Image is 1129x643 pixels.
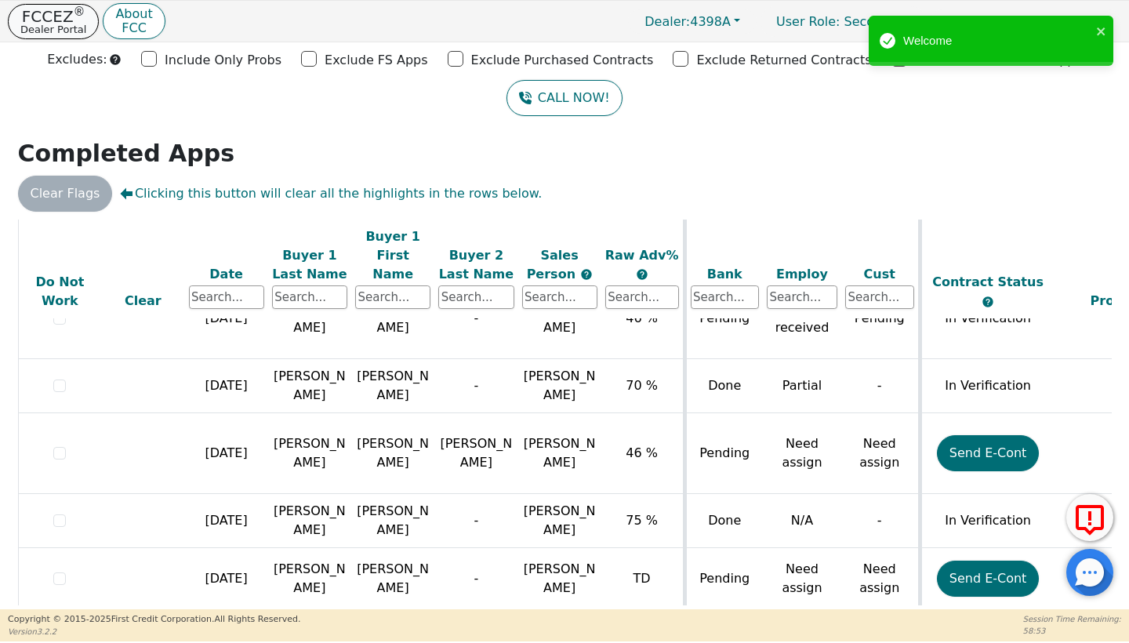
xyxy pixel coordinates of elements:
[351,359,434,413] td: [PERSON_NAME]
[628,9,757,34] a: Dealer:4398A
[47,50,107,69] p: Excludes:
[351,548,434,610] td: [PERSON_NAME]
[185,494,268,548] td: [DATE]
[8,626,300,638] p: Version 3.2.2
[272,245,347,283] div: Buyer 1 Last Name
[763,359,841,413] td: Partial
[767,264,837,283] div: Employ
[351,413,434,494] td: [PERSON_NAME]
[626,445,658,460] span: 46 %
[937,435,1040,471] button: Send E-Cont
[841,494,920,548] td: -
[438,285,514,309] input: Search...
[185,548,268,610] td: [DATE]
[434,359,517,413] td: -
[20,24,86,35] p: Dealer Portal
[903,32,1091,50] div: Welcome
[524,436,596,470] span: [PERSON_NAME]
[684,359,763,413] td: Done
[930,9,1121,34] button: 4398A:[PERSON_NAME]
[23,273,98,311] div: Do Not Work
[524,561,596,595] span: [PERSON_NAME]
[268,359,351,413] td: [PERSON_NAME]
[1096,22,1107,40] button: close
[268,494,351,548] td: [PERSON_NAME]
[434,548,517,610] td: -
[763,413,841,494] td: Need assign
[845,264,914,283] div: Cust
[920,278,1055,359] td: In Verification
[684,548,763,610] td: Pending
[355,285,430,309] input: Search...
[351,494,434,548] td: [PERSON_NAME]
[524,369,596,402] span: [PERSON_NAME]
[626,378,658,393] span: 70 %
[272,285,347,309] input: Search...
[763,548,841,610] td: Need assign
[605,285,679,309] input: Search...
[644,14,731,29] span: 4398A
[434,413,517,494] td: [PERSON_NAME]
[605,247,679,262] span: Raw Adv%
[189,264,264,283] div: Date
[684,494,763,548] td: Done
[932,274,1044,289] span: Contract Status
[527,247,580,281] span: Sales Person
[105,292,180,311] div: Clear
[120,184,542,203] span: Clicking this button will clear all the highlights in the rows below.
[438,245,514,283] div: Buyer 2 Last Name
[691,264,760,283] div: Bank
[351,278,434,359] td: [PERSON_NAME]
[471,51,654,70] p: Exclude Purchased Contracts
[165,51,281,70] p: Include Only Probs
[214,614,300,624] span: All Rights Reserved.
[761,6,926,37] a: User Role: Secondary
[268,548,351,610] td: [PERSON_NAME]
[841,278,920,359] td: Pending
[522,285,597,309] input: Search...
[325,51,428,70] p: Exclude FS Apps
[189,285,264,309] input: Search...
[355,227,430,283] div: Buyer 1 First Name
[185,278,268,359] td: [DATE]
[1066,494,1113,541] button: Report Error to FCC
[20,9,86,24] p: FCCEZ
[1023,625,1121,637] p: 58:53
[767,285,837,309] input: Search...
[920,359,1055,413] td: In Verification
[696,51,871,70] p: Exclude Returned Contracts
[626,513,658,528] span: 75 %
[74,5,85,19] sup: ®
[633,571,651,586] span: TD
[841,359,920,413] td: -
[268,413,351,494] td: [PERSON_NAME]
[434,278,517,359] td: -
[8,613,300,627] p: Copyright © 2015- 2025 First Credit Corporation.
[524,503,596,537] span: [PERSON_NAME]
[8,4,99,39] button: FCCEZ®Dealer Portal
[644,14,690,29] span: Dealer:
[841,548,920,610] td: Need assign
[691,285,760,309] input: Search...
[937,561,1040,597] button: Send E-Cont
[18,140,235,167] strong: Completed Apps
[115,8,152,20] p: About
[684,413,763,494] td: Pending
[920,494,1055,548] td: In Verification
[684,278,763,359] td: Pending
[1023,613,1121,625] p: Session Time Remaining:
[103,3,165,40] button: AboutFCC
[185,413,268,494] td: [DATE]
[841,413,920,494] td: Need assign
[185,359,268,413] td: [DATE]
[115,22,152,35] p: FCC
[776,14,840,29] span: User Role :
[268,278,351,359] td: [PERSON_NAME]
[761,6,926,37] p: Secondary
[506,80,622,116] button: CALL NOW!
[763,278,841,359] td: Not yet received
